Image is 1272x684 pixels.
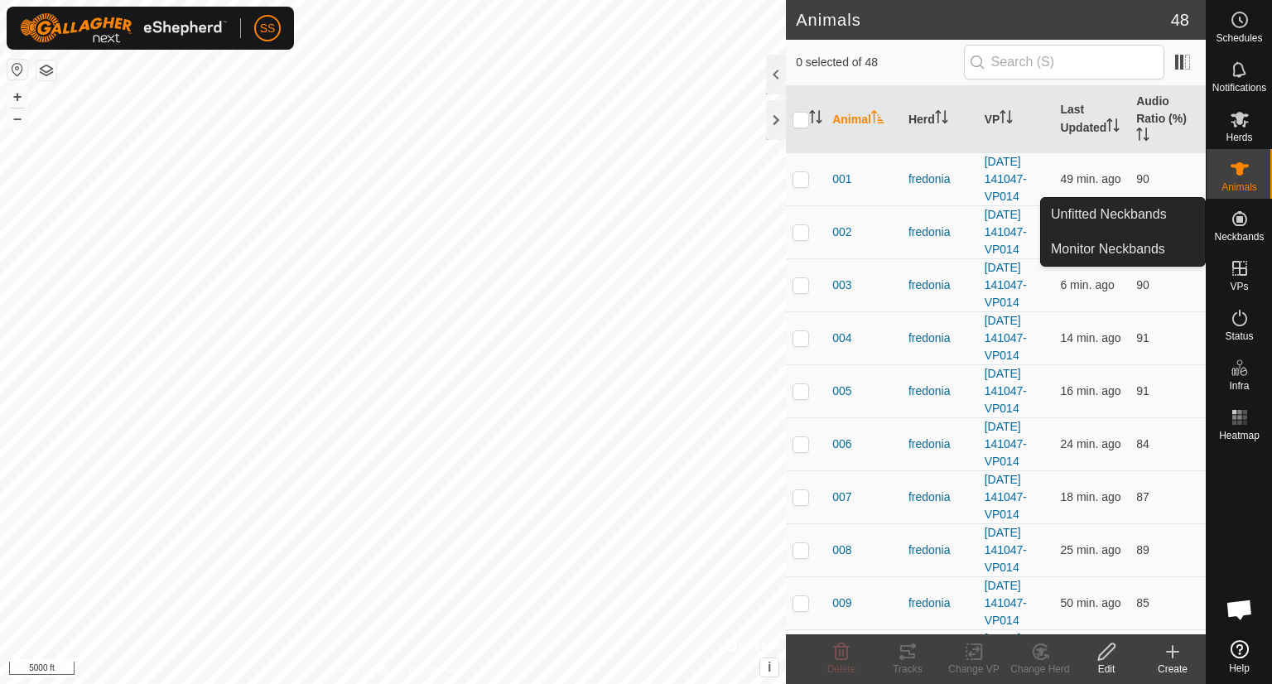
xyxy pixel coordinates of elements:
[985,155,1027,203] a: [DATE] 141047-VP014
[832,542,851,559] span: 008
[1041,198,1205,231] a: Unfitted Neckbands
[1106,121,1120,134] p-sorticon: Activate to sort
[985,526,1027,574] a: [DATE] 141047-VP014
[871,113,884,126] p-sorticon: Activate to sort
[1060,384,1120,397] span: Oct 10, 2025, 7:14 PM
[1139,662,1206,677] div: Create
[20,13,227,43] img: Gallagher Logo
[832,277,851,294] span: 003
[1136,130,1149,143] p-sorticon: Activate to sort
[985,314,1027,362] a: [DATE] 141047-VP014
[1225,331,1253,341] span: Status
[1053,86,1130,153] th: Last Updated
[1060,278,1114,291] span: Oct 10, 2025, 7:24 PM
[908,171,971,188] div: fredonia
[1229,381,1249,391] span: Infra
[985,420,1027,468] a: [DATE] 141047-VP014
[1060,543,1120,556] span: Oct 10, 2025, 7:05 PM
[1136,172,1149,185] span: 90
[1051,205,1167,224] span: Unfitted Neckbands
[908,489,971,506] div: fredonia
[832,330,851,347] span: 004
[978,86,1054,153] th: VP
[1226,132,1252,142] span: Herds
[908,224,971,241] div: fredonia
[1221,182,1257,192] span: Animals
[1130,86,1206,153] th: Audio Ratio (%)
[1214,232,1264,242] span: Neckbands
[1215,585,1265,634] div: Open chat
[760,658,778,677] button: i
[1219,431,1260,441] span: Heatmap
[941,662,1007,677] div: Change VP
[1230,282,1248,291] span: VPs
[832,224,851,241] span: 002
[409,662,458,677] a: Contact Us
[832,489,851,506] span: 007
[796,54,963,71] span: 0 selected of 48
[908,542,971,559] div: fredonia
[908,330,971,347] div: fredonia
[796,10,1171,30] h2: Animals
[7,108,27,128] button: –
[908,436,971,453] div: fredonia
[7,87,27,107] button: +
[1000,113,1013,126] p-sorticon: Activate to sort
[1060,437,1120,450] span: Oct 10, 2025, 7:06 PM
[832,595,851,612] span: 009
[1051,239,1165,259] span: Monitor Neckbands
[1171,7,1189,32] span: 48
[1136,278,1149,291] span: 90
[36,60,56,80] button: Map Layers
[1136,384,1149,397] span: 91
[1136,331,1149,344] span: 91
[7,60,27,79] button: Reset Map
[1207,633,1272,680] a: Help
[935,113,948,126] p-sorticon: Activate to sort
[985,579,1027,627] a: [DATE] 141047-VP014
[328,662,390,677] a: Privacy Policy
[260,20,276,37] span: SS
[1136,437,1149,450] span: 84
[985,473,1027,521] a: [DATE] 141047-VP014
[908,277,971,294] div: fredonia
[985,208,1027,256] a: [DATE] 141047-VP014
[1060,172,1120,185] span: Oct 10, 2025, 6:41 PM
[832,436,851,453] span: 006
[832,171,851,188] span: 001
[908,595,971,612] div: fredonia
[1229,663,1250,673] span: Help
[1136,543,1149,556] span: 89
[1073,662,1139,677] div: Edit
[1216,33,1262,43] span: Schedules
[827,663,856,675] span: Delete
[985,367,1027,415] a: [DATE] 141047-VP014
[1041,233,1205,266] a: Monitor Neckbands
[1060,331,1120,344] span: Oct 10, 2025, 7:16 PM
[985,261,1027,309] a: [DATE] 141047-VP014
[874,662,941,677] div: Tracks
[809,113,822,126] p-sorticon: Activate to sort
[1136,596,1149,609] span: 85
[768,660,771,674] span: i
[902,86,978,153] th: Herd
[832,383,851,400] span: 005
[826,86,902,153] th: Animal
[1136,490,1149,503] span: 87
[1060,490,1120,503] span: Oct 10, 2025, 7:12 PM
[1007,662,1073,677] div: Change Herd
[908,383,971,400] div: fredonia
[964,45,1164,79] input: Search (S)
[1060,596,1120,609] span: Oct 10, 2025, 6:40 PM
[1212,83,1266,93] span: Notifications
[985,632,1027,680] a: [DATE] 141047-VP014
